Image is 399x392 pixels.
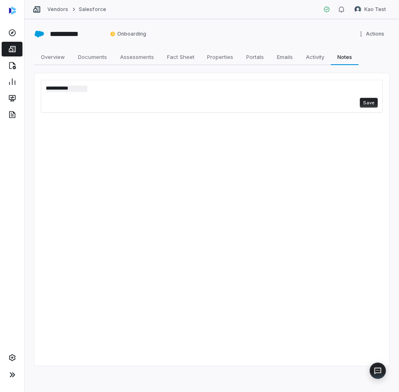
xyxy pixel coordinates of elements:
button: Save [360,98,378,108]
a: Salesforce [79,6,106,13]
a: Vendors [47,6,68,13]
span: Assessments [117,52,157,62]
span: Emails [274,52,296,62]
span: Kao Test [364,6,386,13]
span: Overview [38,52,68,62]
span: Documents [75,52,110,62]
img: svg%3e [9,7,16,15]
button: Kao Test avatarKao Test [350,3,391,16]
span: Fact Sheet [164,52,198,62]
span: Activity [303,52,328,62]
span: Properties [204,52,236,62]
span: Portals [243,52,267,62]
img: Kao Test avatar [354,6,361,13]
button: More actions [355,28,389,40]
span: Notes [334,52,355,62]
span: Onboarding [110,31,146,37]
